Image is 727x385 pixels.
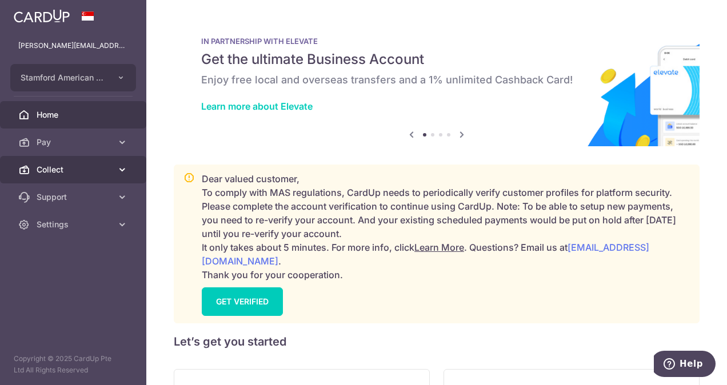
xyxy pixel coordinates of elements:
p: Dear valued customer, To comply with MAS regulations, CardUp needs to periodically verify custome... [202,172,690,282]
h5: Get the ultimate Business Account [201,50,672,69]
button: Stamford American International School Pte Ltd [10,64,136,91]
h5: Let’s get you started [174,332,700,351]
span: Settings [37,219,112,230]
span: Home [37,109,112,121]
span: Support [37,191,112,203]
a: Learn More [414,242,464,253]
p: [PERSON_NAME][EMAIL_ADDRESS][PERSON_NAME][DOMAIN_NAME] [18,40,128,51]
a: Learn more about Elevate [201,101,313,112]
img: CardUp [14,9,70,23]
img: Renovation banner [174,18,700,146]
span: Stamford American International School Pte Ltd [21,72,105,83]
h6: Enjoy free local and overseas transfers and a 1% unlimited Cashback Card! [201,73,672,87]
a: GET VERIFIED [202,287,283,316]
iframe: Opens a widget where you can find more information [654,351,716,379]
span: Collect [37,164,112,175]
p: IN PARTNERSHIP WITH ELEVATE [201,37,672,46]
span: Pay [37,137,112,148]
